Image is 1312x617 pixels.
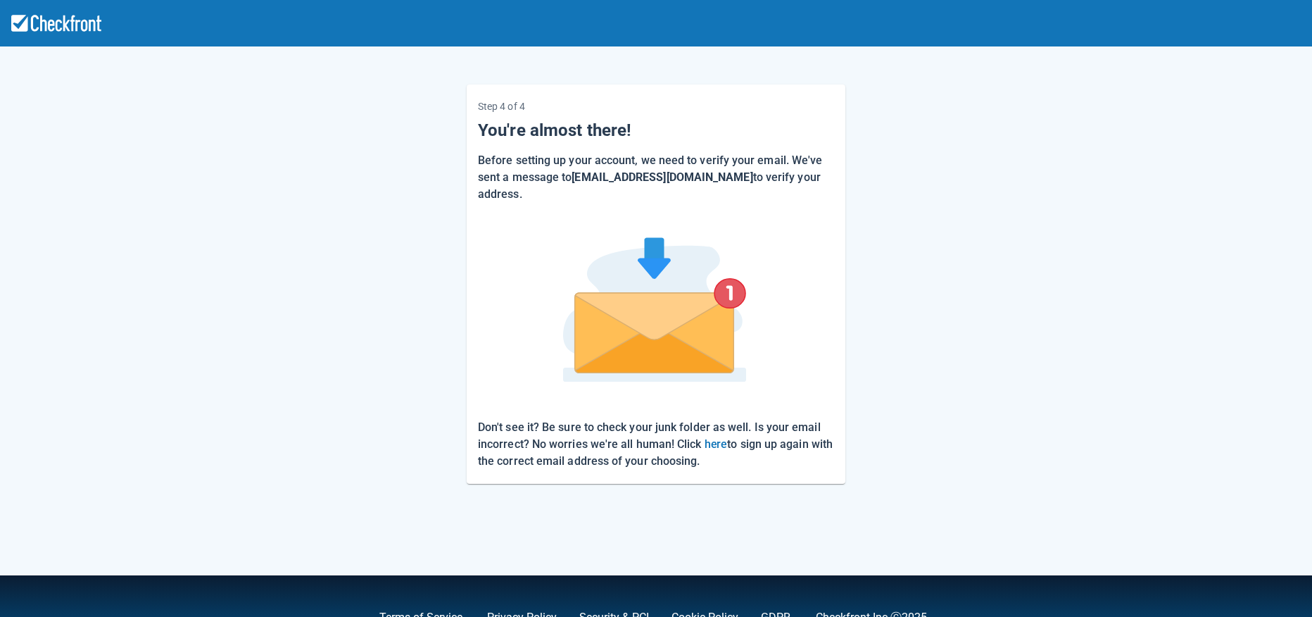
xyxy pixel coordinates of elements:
[478,152,834,203] p: Before setting up your account, we need to verify your email. We've sent a message to to verify y...
[478,96,834,117] p: Step 4 of 4
[572,170,752,184] b: [EMAIL_ADDRESS][DOMAIN_NAME]
[478,120,834,141] h5: You're almost there!
[478,419,834,470] p: Don't see it? Be sure to check your junk folder as well. Is your email incorrect? No worries we'r...
[705,437,728,451] a: here
[1109,465,1312,617] iframe: Chat Widget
